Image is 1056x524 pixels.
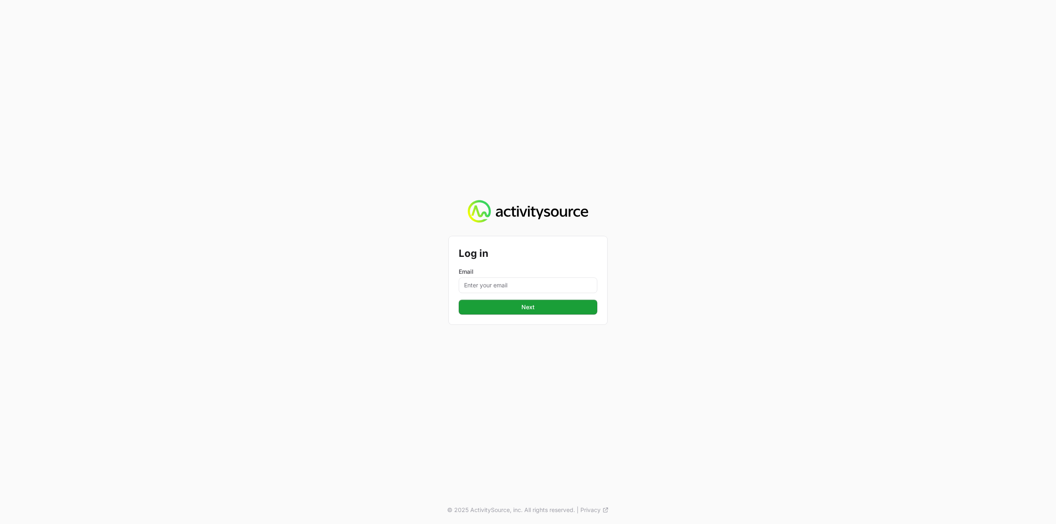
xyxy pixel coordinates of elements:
[459,268,597,276] label: Email
[580,506,609,514] a: Privacy
[521,302,535,312] span: Next
[577,506,579,514] span: |
[468,200,588,223] img: Activity Source
[447,506,575,514] p: © 2025 ActivitySource, inc. All rights reserved.
[459,246,597,261] h2: Log in
[459,300,597,315] button: Next
[459,277,597,293] input: Enter your email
